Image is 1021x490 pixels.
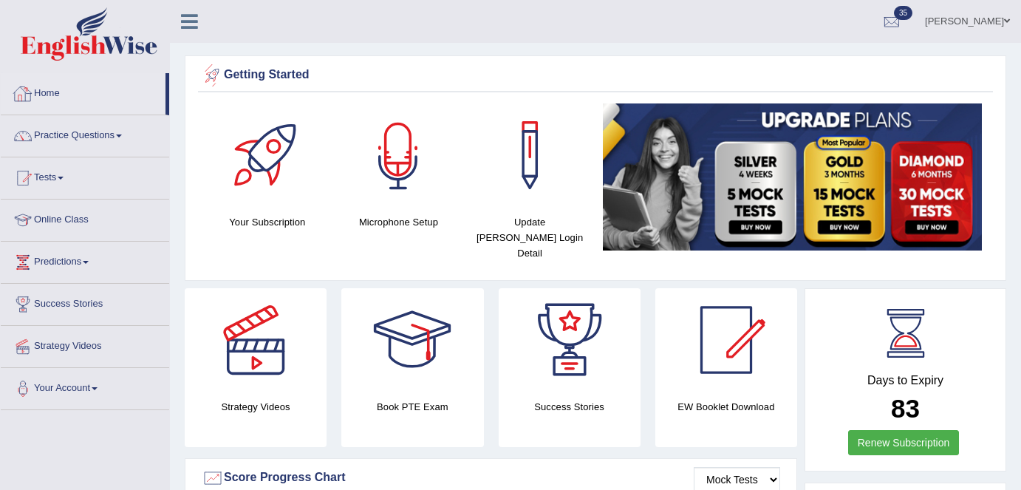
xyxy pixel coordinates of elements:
[848,430,960,455] a: Renew Subscription
[202,467,780,489] div: Score Progress Chart
[655,399,797,415] h4: EW Booklet Download
[1,73,165,110] a: Home
[1,368,169,405] a: Your Account
[202,64,989,86] div: Getting Started
[209,214,326,230] h4: Your Subscription
[499,399,641,415] h4: Success Stories
[341,214,457,230] h4: Microphone Setup
[891,394,920,423] b: 83
[822,374,989,387] h4: Days to Expiry
[894,6,912,20] span: 35
[603,103,982,251] img: small5.jpg
[1,200,169,237] a: Online Class
[185,399,327,415] h4: Strategy Videos
[1,242,169,279] a: Predictions
[341,399,483,415] h4: Book PTE Exam
[471,214,588,261] h4: Update [PERSON_NAME] Login Detail
[1,326,169,363] a: Strategy Videos
[1,157,169,194] a: Tests
[1,284,169,321] a: Success Stories
[1,115,169,152] a: Practice Questions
